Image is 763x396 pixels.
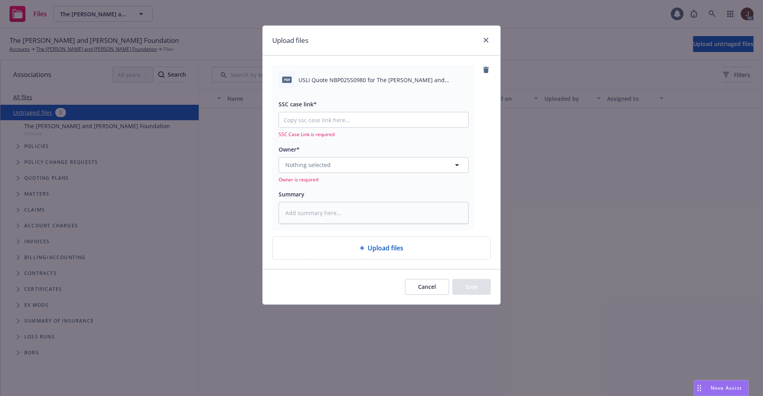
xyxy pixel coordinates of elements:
[279,190,304,198] span: Summary
[279,131,469,138] span: SSC Case Link is required
[272,35,308,46] h1: Upload files
[711,384,742,391] span: Nova Assist
[282,77,292,83] span: pdf
[368,243,403,253] span: Upload files
[694,380,749,396] button: Nova Assist
[405,279,449,295] button: Cancel
[279,157,469,173] button: Nothing selected
[481,65,491,75] a: remove
[279,176,469,183] span: Owner is required
[279,112,468,127] input: Copy ssc case link here...
[481,35,491,45] a: close
[298,76,469,84] span: USLI Quote NBP025S0980 for The [PERSON_NAME] and [PERSON_NAME] Foundation.pdf
[694,381,704,396] div: Drag to move
[272,236,491,260] div: Upload files
[285,161,331,169] span: Nothing selected
[279,100,317,108] span: SSC case link*
[279,146,300,153] span: Owner*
